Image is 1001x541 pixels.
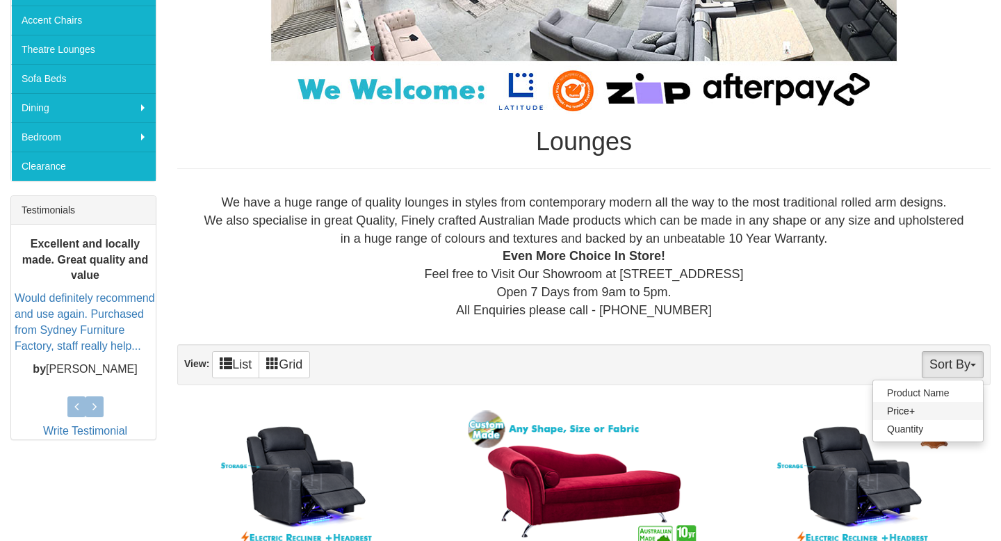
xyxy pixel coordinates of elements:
[922,351,984,378] button: Sort By
[43,425,127,437] a: Write Testimonial
[11,122,156,152] a: Bedroom
[11,35,156,64] a: Theatre Lounges
[15,292,155,352] a: Would definitely recommend and use again. Purchased from Sydney Furniture Factory, staff really h...
[33,362,46,374] b: by
[11,6,156,35] a: Accent Chairs
[177,128,991,156] h1: Lounges
[873,402,983,420] a: Price+
[22,237,148,281] b: Excellent and locally made. Great quality and value
[11,64,156,93] a: Sofa Beds
[11,152,156,181] a: Clearance
[259,351,310,378] a: Grid
[873,384,983,402] a: Product Name
[15,361,156,377] p: [PERSON_NAME]
[11,196,156,225] div: Testimonials
[184,358,209,369] strong: View:
[873,420,983,438] a: Quantity
[503,249,665,263] b: Even More Choice In Store!
[188,194,979,319] div: We have a huge range of quality lounges in styles from contemporary modern all the way to the mos...
[212,351,259,378] a: List
[11,93,156,122] a: Dining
